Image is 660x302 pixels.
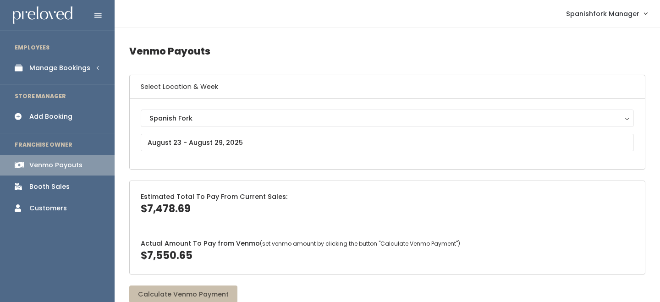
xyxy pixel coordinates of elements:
[260,240,460,247] span: (set venmo amount by clicking the button "Calculate Venmo Payment")
[141,202,191,216] span: $7,478.69
[557,4,656,23] a: Spanishfork Manager
[141,110,634,127] button: Spanish Fork
[29,63,90,73] div: Manage Bookings
[29,182,70,192] div: Booth Sales
[149,113,625,123] div: Spanish Fork
[130,228,645,274] div: Actual Amount To Pay from Venmo
[29,160,82,170] div: Venmo Payouts
[130,75,645,99] h6: Select Location & Week
[29,112,72,121] div: Add Booking
[129,38,645,64] h4: Venmo Payouts
[141,248,192,263] span: $7,550.65
[566,9,639,19] span: Spanishfork Manager
[13,6,72,24] img: preloved logo
[141,134,634,151] input: August 23 - August 29, 2025
[130,181,645,227] div: Estimated Total To Pay From Current Sales:
[29,203,67,213] div: Customers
